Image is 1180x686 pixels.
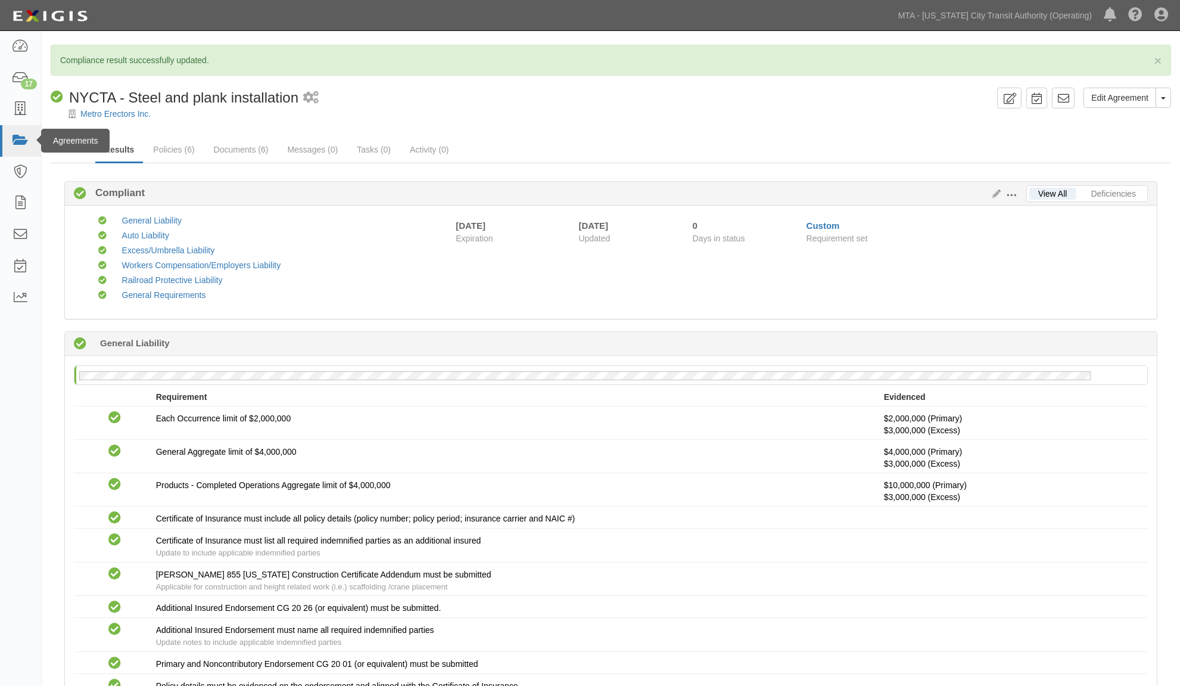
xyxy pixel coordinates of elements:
[108,534,121,547] i: Compliant
[108,512,121,524] i: Compliant
[278,138,347,162] a: Messages (0)
[108,657,121,670] i: Compliant
[156,638,341,647] span: Update notes to include applicable indemnified parties
[807,221,840,231] a: Custom
[156,548,320,557] span: Update to include applicable indemnified parties
[122,231,169,240] a: Auto Liability
[884,392,926,402] strong: Evidenced
[578,234,610,243] span: Updated
[98,277,107,285] i: Compliant
[122,275,223,285] a: Railroad Protective Liability
[156,536,481,545] span: Certificate of Insurance must list all required indemnified parties as an additional insured
[60,54,1162,66] p: Compliance result successfully updated.
[95,138,144,163] a: Results
[41,129,110,153] div: Agreements
[303,92,319,104] i: 1 scheduled workflow
[1154,54,1162,67] button: Close
[51,91,63,104] i: Compliant
[884,479,1139,503] p: $10,000,000 (Primary)
[156,414,291,423] span: Each Occurrence limit of $2,000,000
[122,246,215,255] a: Excess/Umbrella Liability
[69,89,298,105] span: NYCTA - Steel and plank installation
[578,219,674,232] div: [DATE]
[156,603,441,613] span: Additional Insured Endorsement CG 20 26 (or equivalent) must be submitted.
[156,392,207,402] strong: Requirement
[988,189,1001,198] a: Edit Results
[156,582,448,591] span: Applicable for construction and height related work (i.e.) scaffolding /crane placement
[122,216,182,225] a: General Liability
[86,186,145,200] b: Compliant
[884,426,960,435] span: Policy #TMXKS00188 Insurer: Knight Specialty Insurance Company
[156,447,297,457] span: General Aggregate limit of $4,000,000
[456,232,569,244] span: Expiration
[80,109,151,119] a: Metro Erectors Inc.
[98,247,107,255] i: Compliant
[348,138,400,162] a: Tasks (0)
[807,234,868,243] span: Requirement set
[156,625,434,635] span: Additional Insured Endorsement must name all required indemnified parties
[884,446,1139,470] p: $4,000,000 (Primary)
[9,5,91,27] img: logo-5460c22ac91f19d4615b14bd174203de0afe785f0fc80cf4dbbc73dc1793850b.png
[108,445,121,458] i: Compliant
[122,260,281,270] a: Workers Compensation/Employers Liability
[156,570,491,579] span: [PERSON_NAME] 855 [US_STATE] Construction Certificate Addendum must be submitted
[156,480,391,490] span: Products - Completed Operations Aggregate limit of $4,000,000
[205,138,278,162] a: Documents (6)
[108,568,121,581] i: Compliant
[401,138,457,162] a: Activity (0)
[21,79,37,89] div: 17
[884,459,960,468] span: Policy #TMXKS00188 Insurer: Knight Specialty Insurance Company
[156,659,478,669] span: Primary and Noncontributory Endorsement CG 20 01 (or equivalent) must be submitted
[1128,8,1142,23] i: Help Center - Complianz
[74,338,86,350] i: Compliant 0 days (since 09/17/2025)
[98,291,107,300] i: Compliant
[100,337,170,349] b: General Liability
[74,188,86,200] i: Compliant
[98,262,107,270] i: Compliant
[122,290,206,300] a: General Requirements
[1084,88,1156,108] a: Edit Agreement
[1154,54,1162,67] span: ×
[693,234,745,243] span: Days in status
[144,138,203,162] a: Policies (6)
[108,623,121,636] i: Compliant
[108,479,121,491] i: Compliant
[108,412,121,424] i: Compliant
[892,4,1098,27] a: MTA - [US_STATE] City Transit Authority (Operating)
[51,88,298,108] div: NYCTA - Steel and plank installation
[1082,188,1145,200] a: Deficiencies
[1029,188,1076,200] a: View All
[156,514,575,523] span: Certificate of Insurance must include all policy details (policy number; policy period; insurance...
[693,219,798,232] div: Since 09/17/2025
[98,232,107,240] i: Compliant
[98,217,107,225] i: Compliant
[108,601,121,614] i: Compliant
[884,412,1139,436] p: $2,000,000 (Primary)
[884,492,960,502] span: Policy #TMXKS00188 Insurer: Knight Specialty Insurance Company
[456,219,485,232] div: [DATE]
